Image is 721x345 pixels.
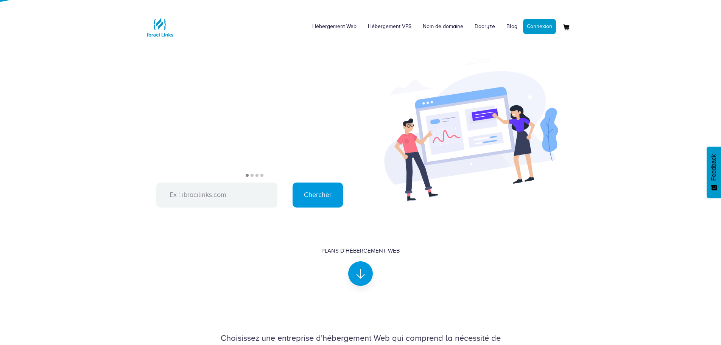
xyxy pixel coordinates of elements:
button: Feedback - Afficher l’enquête [707,147,721,198]
a: Blog [501,15,523,38]
a: Dooryze [469,15,501,38]
div: Plans d'hébergement Web [321,247,400,255]
a: Hébergement VPS [362,15,417,38]
a: Nom de domaine [417,15,469,38]
img: Logo Ibraci Links [145,12,175,42]
span: Feedback [710,154,717,181]
input: Chercher [293,183,343,208]
a: Logo Ibraci Links [145,6,175,42]
a: Plans d'hébergement Web [321,247,400,279]
input: Ex : ibracilinks.com [156,183,277,208]
a: Hébergement Web [307,15,362,38]
a: Connexion [523,19,556,34]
